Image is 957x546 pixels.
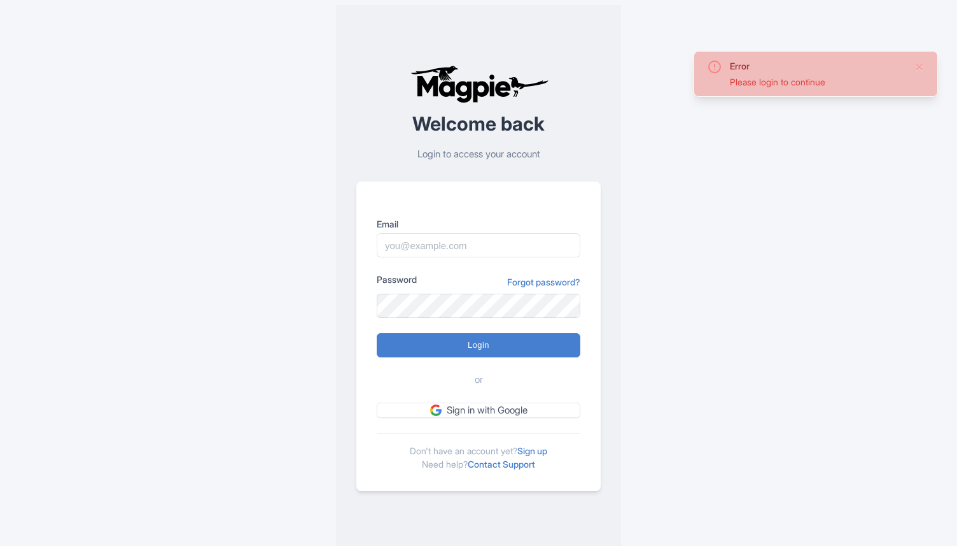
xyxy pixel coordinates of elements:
span: or [475,373,483,387]
input: you@example.com [377,233,580,257]
a: Forgot password? [507,275,580,289]
img: google.svg [430,405,442,416]
h2: Welcome back [356,113,601,134]
a: Contact Support [468,459,535,470]
label: Password [377,273,417,286]
div: Please login to continue [730,75,904,89]
div: Don't have an account yet? Need help? [377,433,580,471]
p: Login to access your account [356,147,601,162]
button: Close [914,59,925,75]
a: Sign in with Google [377,403,580,419]
div: Error [730,59,904,73]
img: logo-ab69f6fb50320c5b225c76a69d11143b.png [407,65,550,103]
a: Sign up [517,445,547,456]
input: Login [377,333,580,357]
label: Email [377,217,580,231]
